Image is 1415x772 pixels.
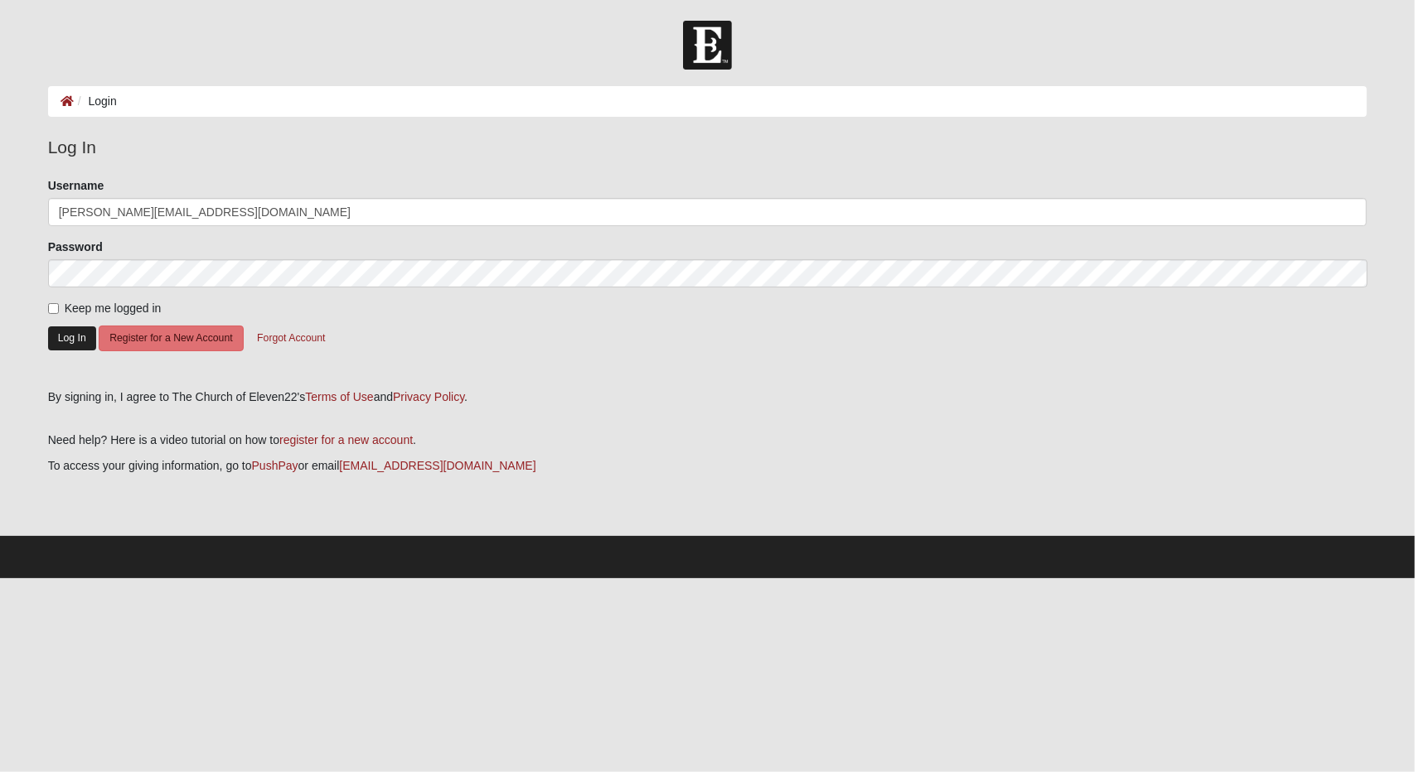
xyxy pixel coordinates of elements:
legend: Log In [48,134,1368,161]
a: [EMAIL_ADDRESS][DOMAIN_NAME] [339,459,535,472]
button: Log In [48,326,96,350]
a: Terms of Use [305,390,373,403]
button: Forgot Account [246,326,336,351]
button: Register for a New Account [99,326,243,351]
div: By signing in, I agree to The Church of Eleven22's and . [48,388,1368,406]
a: Privacy Policy [393,390,464,403]
a: register for a new account [279,433,413,446]
li: Login [74,93,117,110]
a: PushPay [252,459,298,472]
label: Username [48,177,104,194]
p: To access your giving information, go to or email [48,457,1368,475]
img: Church of Eleven22 Logo [683,21,732,70]
label: Password [48,239,103,255]
span: Keep me logged in [65,302,162,315]
p: Need help? Here is a video tutorial on how to . [48,432,1368,449]
input: Keep me logged in [48,303,59,314]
